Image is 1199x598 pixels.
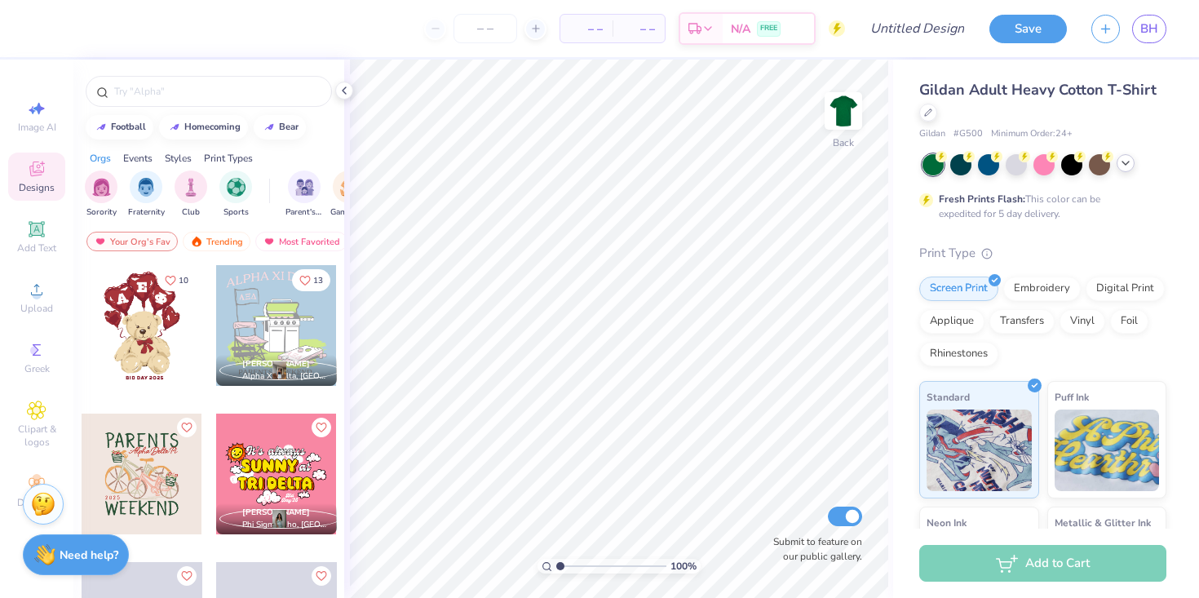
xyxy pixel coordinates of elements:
[86,115,153,140] button: football
[1140,20,1158,38] span: BH
[857,12,977,45] input: Untitled Design
[8,423,65,449] span: Clipart & logos
[295,178,314,197] img: Parent's Weekend Image
[92,178,111,197] img: Sorority Image
[182,206,200,219] span: Club
[90,151,111,166] div: Orgs
[175,171,207,219] div: filter for Club
[330,206,368,219] span: Game Day
[177,418,197,437] button: Like
[223,206,249,219] span: Sports
[313,277,323,285] span: 13
[1086,277,1165,301] div: Digital Print
[242,370,330,383] span: Alpha Xi Delta, [GEOGRAPHIC_DATA]
[157,269,196,291] button: Like
[165,151,192,166] div: Styles
[989,309,1055,334] div: Transfers
[263,122,276,132] img: trend_line.gif
[1055,410,1160,491] img: Puff Ink
[330,171,368,219] button: filter button
[19,181,55,194] span: Designs
[242,507,310,518] span: [PERSON_NAME]
[312,566,331,586] button: Like
[919,244,1166,263] div: Print Type
[731,20,750,38] span: N/A
[254,115,306,140] button: bear
[255,232,347,251] div: Most Favorited
[20,302,53,315] span: Upload
[312,418,331,437] button: Like
[285,171,323,219] button: filter button
[179,277,188,285] span: 10
[919,127,945,141] span: Gildan
[24,362,50,375] span: Greek
[939,192,1139,221] div: This color can be expedited for 5 day delivery.
[989,15,1067,43] button: Save
[263,236,276,247] img: most_fav.gif
[1003,277,1081,301] div: Embroidery
[279,122,299,131] div: bear
[60,547,118,563] strong: Need help?
[168,122,181,132] img: trend_line.gif
[128,171,165,219] button: filter button
[177,566,197,586] button: Like
[670,559,697,574] span: 100 %
[919,277,998,301] div: Screen Print
[183,232,250,251] div: Trending
[1132,15,1166,43] a: BH
[113,83,321,100] input: Try "Alpha"
[128,206,165,219] span: Fraternity
[86,232,178,251] div: Your Org's Fav
[95,122,108,132] img: trend_line.gif
[927,514,967,531] span: Neon Ink
[86,206,117,219] span: Sorority
[1060,309,1105,334] div: Vinyl
[764,534,862,564] label: Submit to feature on our public gallery.
[570,20,603,38] span: – –
[285,171,323,219] div: filter for Parent's Weekend
[85,171,117,219] div: filter for Sorority
[17,241,56,255] span: Add Text
[85,171,117,219] button: filter button
[219,171,252,219] div: filter for Sports
[919,80,1157,100] span: Gildan Adult Heavy Cotton T-Shirt
[833,135,854,150] div: Back
[340,178,359,197] img: Game Day Image
[182,178,200,197] img: Club Image
[94,236,107,247] img: most_fav.gif
[919,342,998,366] div: Rhinestones
[953,127,983,141] span: # G500
[292,269,330,291] button: Like
[1110,309,1148,334] div: Foil
[123,151,153,166] div: Events
[17,496,56,509] span: Decorate
[919,309,984,334] div: Applique
[1055,388,1089,405] span: Puff Ink
[1055,514,1151,531] span: Metallic & Glitter Ink
[227,178,246,197] img: Sports Image
[827,95,860,127] img: Back
[453,14,517,43] input: – –
[204,151,253,166] div: Print Types
[927,410,1032,491] img: Standard
[242,519,330,531] span: Phi Sigma Rho, [GEOGRAPHIC_DATA][US_STATE]
[128,171,165,219] div: filter for Fraternity
[760,23,777,34] span: FREE
[927,388,970,405] span: Standard
[219,171,252,219] button: filter button
[330,171,368,219] div: filter for Game Day
[137,178,155,197] img: Fraternity Image
[175,171,207,219] button: filter button
[991,127,1073,141] span: Minimum Order: 24 +
[159,115,248,140] button: homecoming
[285,206,323,219] span: Parent's Weekend
[184,122,241,131] div: homecoming
[939,193,1025,206] strong: Fresh Prints Flash:
[622,20,655,38] span: – –
[111,122,146,131] div: football
[18,121,56,134] span: Image AI
[242,358,310,370] span: [PERSON_NAME]
[190,236,203,247] img: trending.gif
